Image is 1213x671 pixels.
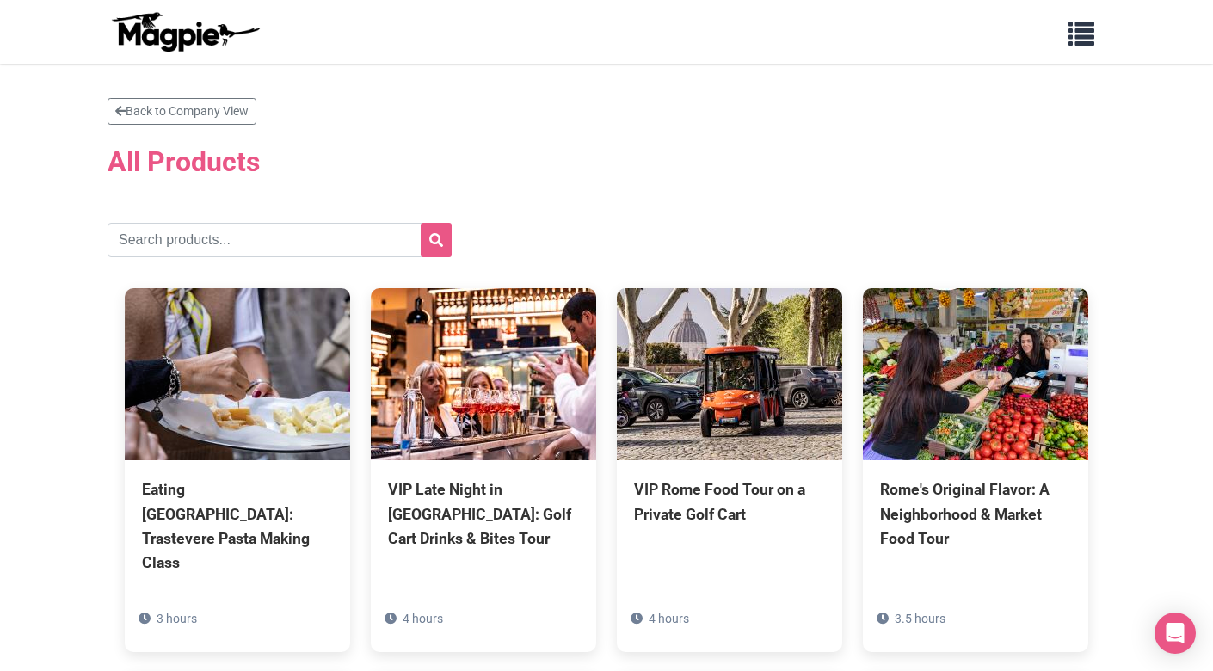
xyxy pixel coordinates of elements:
a: Back to Company View [108,98,256,125]
a: VIP Rome Food Tour on a Private Golf Cart 4 hours [617,288,842,603]
a: VIP Late Night in [GEOGRAPHIC_DATA]: Golf Cart Drinks & Bites Tour 4 hours [371,288,596,627]
span: 3 hours [157,612,197,625]
div: Eating [GEOGRAPHIC_DATA]: Trastevere Pasta Making Class [142,477,333,575]
img: Eating Rome: Trastevere Pasta Making Class [125,288,350,460]
input: Search products... [108,223,452,257]
a: Rome's Original Flavor: A Neighborhood & Market Food Tour 3.5 hours [863,288,1088,627]
img: VIP Late Night in Rome: Golf Cart Drinks & Bites Tour [371,288,596,460]
span: 3.5 hours [895,612,945,625]
img: logo-ab69f6fb50320c5b225c76a69d11143b.png [108,11,262,52]
div: VIP Rome Food Tour on a Private Golf Cart [634,477,825,526]
div: Open Intercom Messenger [1155,613,1196,654]
span: 4 hours [403,612,443,625]
span: 4 hours [649,612,689,625]
a: Eating [GEOGRAPHIC_DATA]: Trastevere Pasta Making Class 3 hours [125,288,350,652]
div: VIP Late Night in [GEOGRAPHIC_DATA]: Golf Cart Drinks & Bites Tour [388,477,579,550]
img: VIP Rome Food Tour on a Private Golf Cart [617,288,842,460]
img: Rome's Original Flavor: A Neighborhood & Market Food Tour [863,288,1088,460]
h2: All Products [108,135,1105,188]
div: Rome's Original Flavor: A Neighborhood & Market Food Tour [880,477,1071,550]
